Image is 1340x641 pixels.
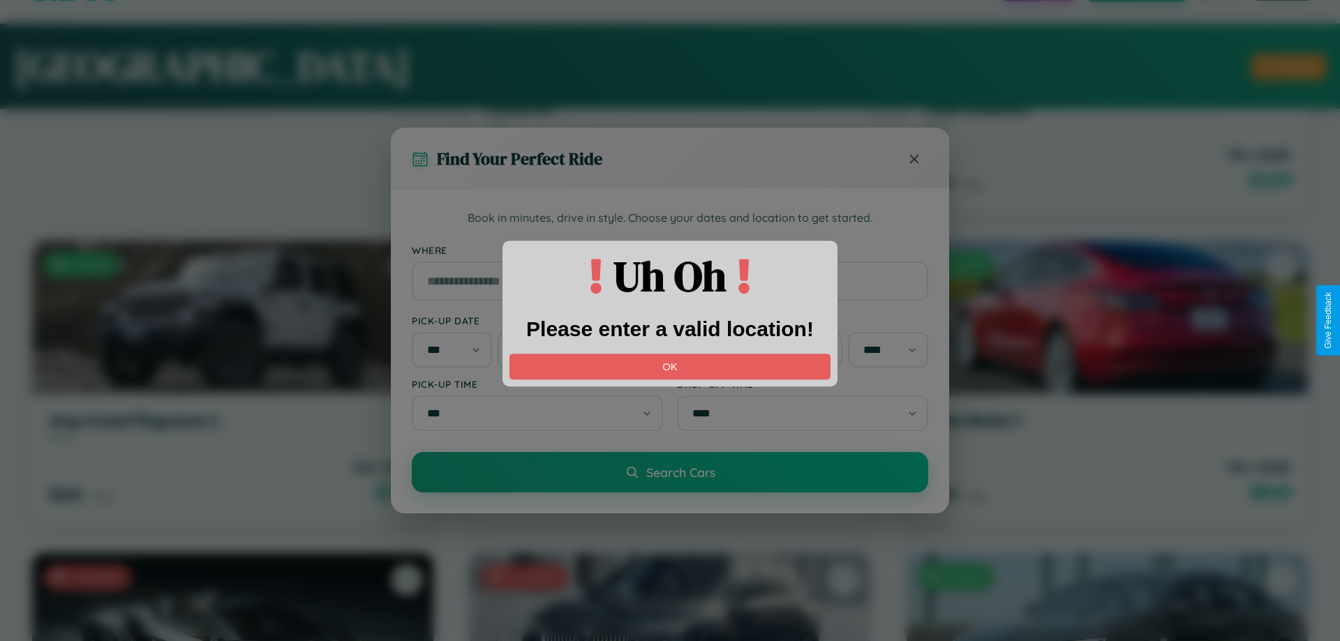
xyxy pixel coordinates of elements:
[412,244,928,256] label: Where
[677,315,928,326] label: Drop-off Date
[412,378,663,390] label: Pick-up Time
[646,465,715,480] span: Search Cars
[412,315,663,326] label: Pick-up Date
[412,209,928,227] p: Book in minutes, drive in style. Choose your dates and location to get started.
[677,378,928,390] label: Drop-off Time
[437,147,602,170] h3: Find Your Perfect Ride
